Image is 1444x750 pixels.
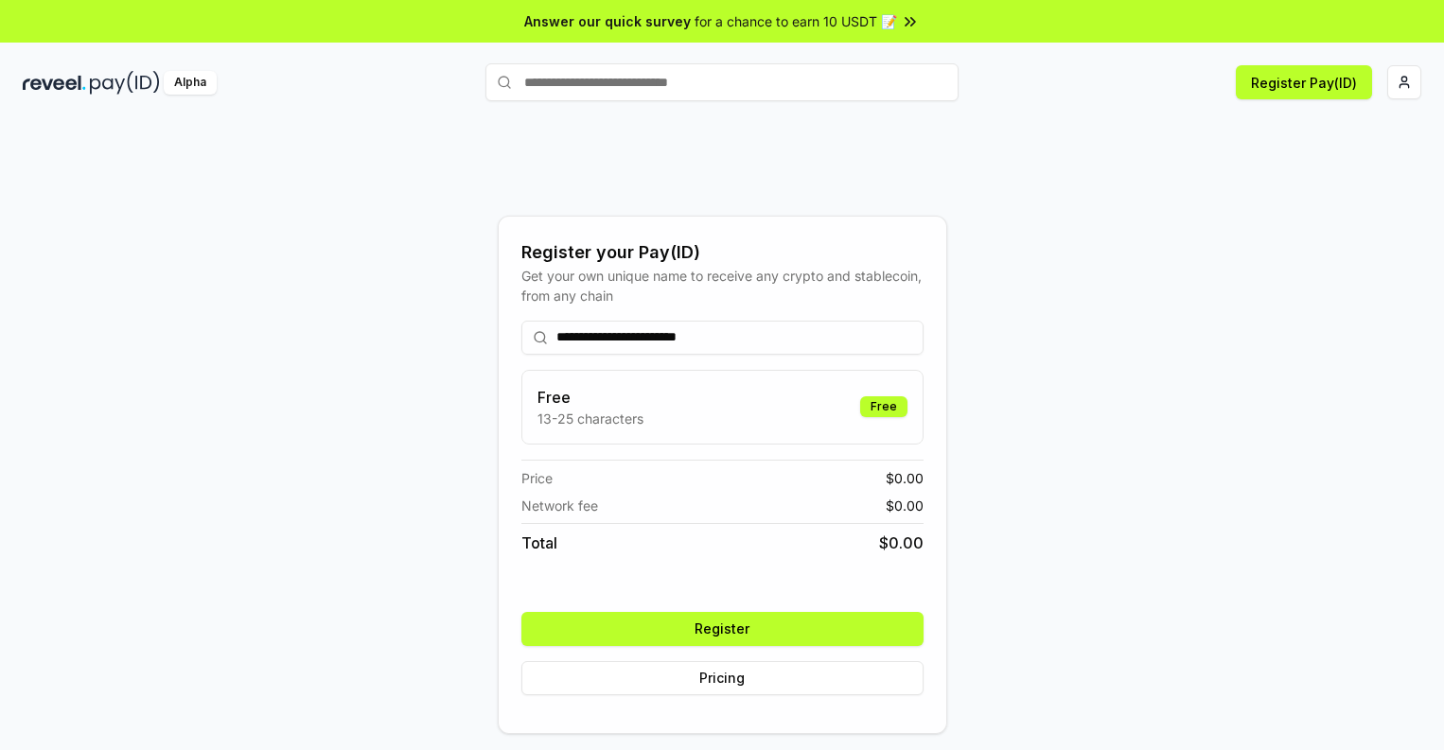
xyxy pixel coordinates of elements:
[521,266,924,305] div: Get your own unique name to receive any crypto and stablecoin, from any chain
[879,532,924,554] span: $ 0.00
[695,11,897,31] span: for a chance to earn 10 USDT 📝
[521,532,557,554] span: Total
[1236,65,1372,99] button: Register Pay(ID)
[23,71,86,95] img: reveel_dark
[521,239,924,266] div: Register your Pay(ID)
[886,496,924,515] span: $ 0.00
[521,496,598,515] span: Network fee
[886,468,924,488] span: $ 0.00
[521,468,553,488] span: Price
[521,612,924,646] button: Register
[524,11,691,31] span: Answer our quick survey
[164,71,217,95] div: Alpha
[860,396,907,417] div: Free
[521,661,924,695] button: Pricing
[537,409,643,428] p: 13-25 characters
[537,386,643,409] h3: Free
[90,71,160,95] img: pay_id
